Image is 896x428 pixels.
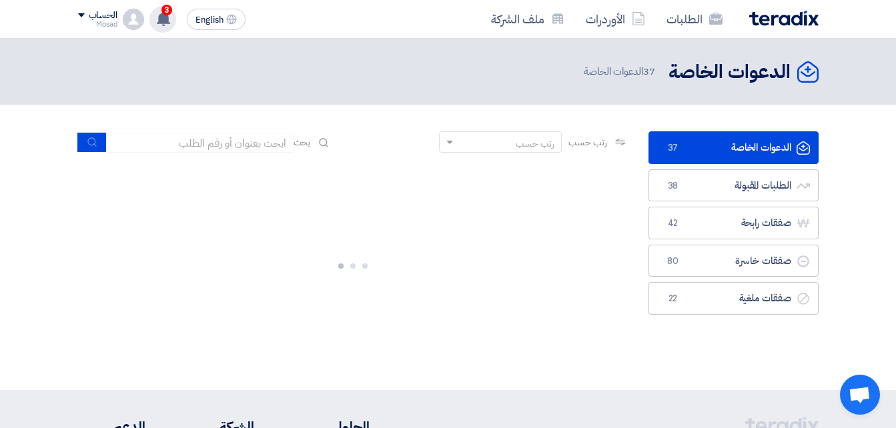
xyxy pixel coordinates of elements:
div: Mosad [78,21,117,28]
div: Open chat [840,375,880,415]
span: 80 [665,255,681,268]
h2: الدعوات الخاصة [668,59,791,85]
a: ملف الشركة [480,3,575,35]
a: صفقات خاسرة80 [648,245,819,277]
a: صفقات ملغية22 [648,282,819,315]
span: بحث [294,135,311,149]
img: profile_test.png [123,9,144,30]
a: الأوردرات [575,3,656,35]
div: رتب حسب [516,137,554,151]
a: الدعوات الخاصة37 [648,131,819,164]
span: 38 [665,179,681,193]
div: الحساب [89,10,117,21]
button: English [187,9,246,30]
span: 3 [161,5,172,15]
span: رتب حسب [568,135,606,149]
span: الدعوات الخاصة [584,64,657,79]
span: 22 [665,292,681,305]
span: 37 [665,141,681,155]
a: صفقات رابحة42 [648,207,819,239]
span: 42 [665,217,681,230]
a: الطلبات [656,3,733,35]
input: ابحث بعنوان أو رقم الطلب [107,133,294,153]
span: 37 [643,64,655,79]
a: الطلبات المقبولة38 [648,169,819,202]
img: Teradix logo [749,11,819,26]
span: English [195,15,223,25]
